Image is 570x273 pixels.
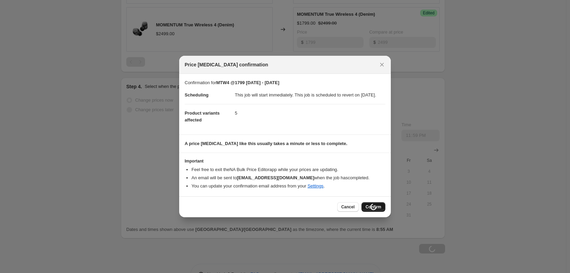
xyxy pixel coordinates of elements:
span: Product variants affected [185,110,220,122]
button: Cancel [337,202,359,212]
span: Scheduling [185,92,209,97]
li: Feel free to exit the NA Bulk Price Editor app while your prices are updating. [191,166,385,173]
b: MTW4 @1799 [DATE] - [DATE] [216,80,279,85]
p: Confirmation for [185,79,385,86]
b: [EMAIL_ADDRESS][DOMAIN_NAME] [237,175,314,180]
span: Price [MEDICAL_DATA] confirmation [185,61,268,68]
dd: 5 [235,104,385,122]
li: You can update your confirmation email address from your . [191,183,385,190]
h3: Important [185,158,385,164]
button: Close [377,60,387,69]
span: Cancel [341,204,355,210]
a: Settings [308,183,324,188]
dd: This job will start immediately. This job is scheduled to revert on [DATE]. [235,86,385,104]
b: A price [MEDICAL_DATA] like this usually takes a minute or less to complete. [185,141,347,146]
li: An email will be sent to when the job has completed . [191,174,385,181]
